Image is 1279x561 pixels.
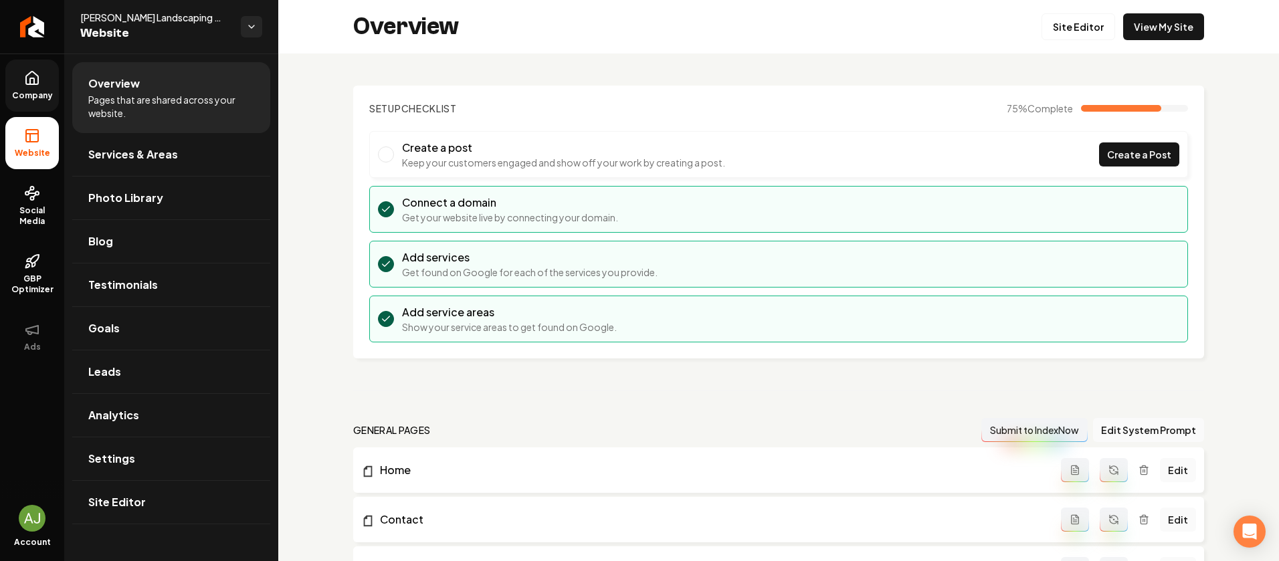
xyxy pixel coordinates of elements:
[80,24,230,43] span: Website
[88,190,163,206] span: Photo Library
[88,407,139,423] span: Analytics
[1093,418,1204,442] button: Edit System Prompt
[1099,142,1179,166] a: Create a Post
[1234,516,1266,548] div: Open Intercom Messenger
[1061,508,1089,532] button: Add admin page prompt
[88,364,121,380] span: Leads
[72,177,270,219] a: Photo Library
[369,102,401,114] span: Setup
[402,265,658,279] p: Get found on Google for each of the services you provide.
[1027,102,1073,114] span: Complete
[88,320,120,336] span: Goals
[1160,508,1196,532] a: Edit
[88,494,146,510] span: Site Editor
[14,537,51,548] span: Account
[353,13,459,40] h2: Overview
[981,418,1088,442] button: Submit to IndexNow
[72,307,270,350] a: Goals
[402,320,617,334] p: Show your service areas to get found on Google.
[88,451,135,467] span: Settings
[72,133,270,176] a: Services & Areas
[19,505,45,532] img: AJ Nimeh
[1042,13,1115,40] a: Site Editor
[353,423,431,437] h2: general pages
[361,512,1061,528] a: Contact
[80,11,230,24] span: [PERSON_NAME] Landscaping Services
[72,481,270,524] a: Site Editor
[72,263,270,306] a: Testimonials
[369,102,457,115] h2: Checklist
[72,437,270,480] a: Settings
[5,311,59,363] button: Ads
[9,148,56,158] span: Website
[402,249,658,265] h3: Add services
[5,175,59,237] a: Social Media
[1007,102,1073,115] span: 75 %
[7,90,58,101] span: Company
[402,304,617,320] h3: Add service areas
[88,146,178,162] span: Services & Areas
[88,93,254,120] span: Pages that are shared across your website.
[88,277,158,293] span: Testimonials
[1160,458,1196,482] a: Edit
[72,220,270,263] a: Blog
[1107,148,1171,162] span: Create a Post
[402,140,725,156] h3: Create a post
[1123,13,1204,40] a: View My Site
[402,195,618,211] h3: Connect a domain
[1061,458,1089,482] button: Add admin page prompt
[88,76,140,92] span: Overview
[88,233,113,249] span: Blog
[19,505,45,532] button: Open user button
[72,350,270,393] a: Leads
[5,205,59,227] span: Social Media
[19,342,46,352] span: Ads
[72,394,270,437] a: Analytics
[5,243,59,306] a: GBP Optimizer
[5,273,59,295] span: GBP Optimizer
[20,16,45,37] img: Rebolt Logo
[361,462,1061,478] a: Home
[402,156,725,169] p: Keep your customers engaged and show off your work by creating a post.
[5,60,59,112] a: Company
[402,211,618,224] p: Get your website live by connecting your domain.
